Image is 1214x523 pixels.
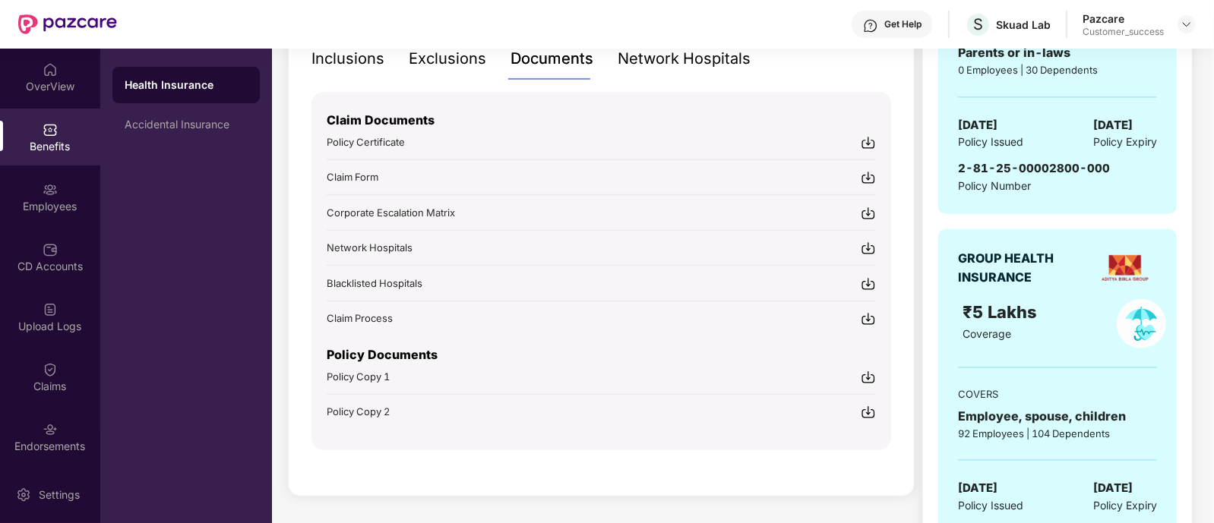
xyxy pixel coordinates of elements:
img: svg+xml;base64,PHN2ZyBpZD0iSG9tZSIgeG1sbnM9Imh0dHA6Ly93d3cudzMub3JnLzIwMDAvc3ZnIiB3aWR0aD0iMjAiIG... [43,62,58,77]
img: svg+xml;base64,PHN2ZyBpZD0iRW5kb3JzZW1lbnRzIiB4bWxucz0iaHR0cDovL3d3dy53My5vcmcvMjAwMC9zdmciIHdpZH... [43,422,58,437]
span: Claim Process [327,312,393,324]
div: Employee, spouse, children [958,407,1157,426]
img: svg+xml;base64,PHN2ZyBpZD0iRG93bmxvYWQtMjR4MjQiIHhtbG5zPSJodHRwOi8vd3d3LnczLm9yZy8yMDAwL3N2ZyIgd2... [861,370,876,385]
span: [DATE] [958,116,997,134]
div: Documents [511,47,593,71]
span: Policy Issued [958,134,1023,150]
div: COVERS [958,386,1157,402]
span: Policy Expiry [1093,134,1157,150]
img: svg+xml;base64,PHN2ZyBpZD0iQ0RfQWNjb3VudHMiIGRhdGEtbmFtZT0iQ0QgQWNjb3VudHMiIHhtbG5zPSJodHRwOi8vd3... [43,242,58,257]
div: Parents or in-laws [958,43,1157,62]
img: svg+xml;base64,PHN2ZyBpZD0iRW1wbG95ZWVzIiB4bWxucz0iaHR0cDovL3d3dy53My5vcmcvMjAwMC9zdmciIHdpZHRoPS... [43,182,58,197]
img: svg+xml;base64,PHN2ZyBpZD0iSGVscC0zMngzMiIgeG1sbnM9Imh0dHA6Ly93d3cudzMub3JnLzIwMDAvc3ZnIiB3aWR0aD... [863,18,878,33]
span: Policy Issued [958,497,1023,514]
div: GROUP HEALTH INSURANCE [958,249,1091,287]
span: S [973,15,983,33]
div: 0 Employees | 30 Dependents [958,62,1157,77]
img: policyIcon [1117,299,1166,348]
span: [DATE] [958,479,997,497]
div: Health Insurance [125,77,248,93]
img: insurerLogo [1099,241,1152,295]
span: Policy Number [958,179,1031,192]
p: Claim Documents [327,111,876,130]
img: svg+xml;base64,PHN2ZyBpZD0iRG93bmxvYWQtMjR4MjQiIHhtbG5zPSJodHRwOi8vd3d3LnczLm9yZy8yMDAwL3N2ZyIgd2... [861,206,876,221]
div: Customer_success [1083,26,1164,38]
img: svg+xml;base64,PHN2ZyBpZD0iRG93bmxvYWQtMjR4MjQiIHhtbG5zPSJodHRwOi8vd3d3LnczLm9yZy8yMDAwL3N2ZyIgd2... [861,276,876,291]
img: New Pazcare Logo [18,14,117,34]
img: svg+xml;base64,PHN2ZyBpZD0iRG93bmxvYWQtMjR4MjQiIHhtbG5zPSJodHRwOi8vd3d3LnczLm9yZy8yMDAwL3N2ZyIgd2... [861,311,876,326]
span: Corporate Escalation Matrix [327,206,455,219]
div: Skuad Lab [996,17,1051,32]
img: svg+xml;base64,PHN2ZyBpZD0iRG93bmxvYWQtMjR4MjQiIHhtbG5zPSJodHRwOi8vd3d3LnczLm9yZy8yMDAwL3N2ZyIgd2... [861,135,876,150]
p: Policy Documents [327,345,876,364]
span: Policy Certificate [327,136,405,148]
div: Accidental Insurance [125,118,248,131]
img: svg+xml;base64,PHN2ZyBpZD0iRG93bmxvYWQtMjR4MjQiIHhtbG5zPSJodHRwOi8vd3d3LnczLm9yZy8yMDAwL3N2ZyIgd2... [861,241,876,256]
img: svg+xml;base64,PHN2ZyBpZD0iQ2xhaW0iIHhtbG5zPSJodHRwOi8vd3d3LnczLm9yZy8yMDAwL3N2ZyIgd2lkdGg9IjIwIi... [43,362,58,377]
div: Network Hospitals [618,47,751,71]
div: Exclusions [409,47,486,71]
span: Policy Copy 2 [327,405,390,417]
div: Settings [34,487,84,503]
span: Policy Expiry [1093,497,1157,514]
div: Inclusions [311,47,384,71]
span: Policy Copy 1 [327,370,390,383]
img: svg+xml;base64,PHN2ZyBpZD0iRHJvcGRvd24tMzJ4MzIiIHhtbG5zPSJodHRwOi8vd3d3LnczLm9yZy8yMDAwL3N2ZyIgd2... [1181,18,1193,30]
img: svg+xml;base64,PHN2ZyBpZD0iRG93bmxvYWQtMjR4MjQiIHhtbG5zPSJodHRwOi8vd3d3LnczLm9yZy8yMDAwL3N2ZyIgd2... [861,405,876,420]
span: Blacklisted Hospitals [327,277,422,289]
span: [DATE] [1093,116,1133,134]
div: Get Help [884,18,922,30]
span: [DATE] [1093,479,1133,497]
img: svg+xml;base64,PHN2ZyBpZD0iVXBsb2FkX0xvZ3MiIGRhdGEtbmFtZT0iVXBsb2FkIExvZ3MiIHhtbG5zPSJodHRwOi8vd3... [43,302,58,317]
span: ₹5 Lakhs [963,302,1042,322]
img: svg+xml;base64,PHN2ZyBpZD0iQmVuZWZpdHMiIHhtbG5zPSJodHRwOi8vd3d3LnczLm9yZy8yMDAwL3N2ZyIgd2lkdGg9Ij... [43,122,58,137]
div: 92 Employees | 104 Dependents [958,426,1157,441]
div: Pazcare [1083,11,1164,26]
img: svg+xml;base64,PHN2ZyBpZD0iRG93bmxvYWQtMjR4MjQiIHhtbG5zPSJodHRwOi8vd3d3LnczLm9yZy8yMDAwL3N2ZyIgd2... [861,170,876,185]
span: Network Hospitals [327,241,413,254]
span: Coverage [963,327,1011,340]
img: svg+xml;base64,PHN2ZyBpZD0iU2V0dGluZy0yMHgyMCIgeG1sbnM9Imh0dHA6Ly93d3cudzMub3JnLzIwMDAvc3ZnIiB3aW... [16,487,31,503]
span: 2-81-25-00002800-000 [958,161,1110,175]
span: Claim Form [327,171,378,183]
